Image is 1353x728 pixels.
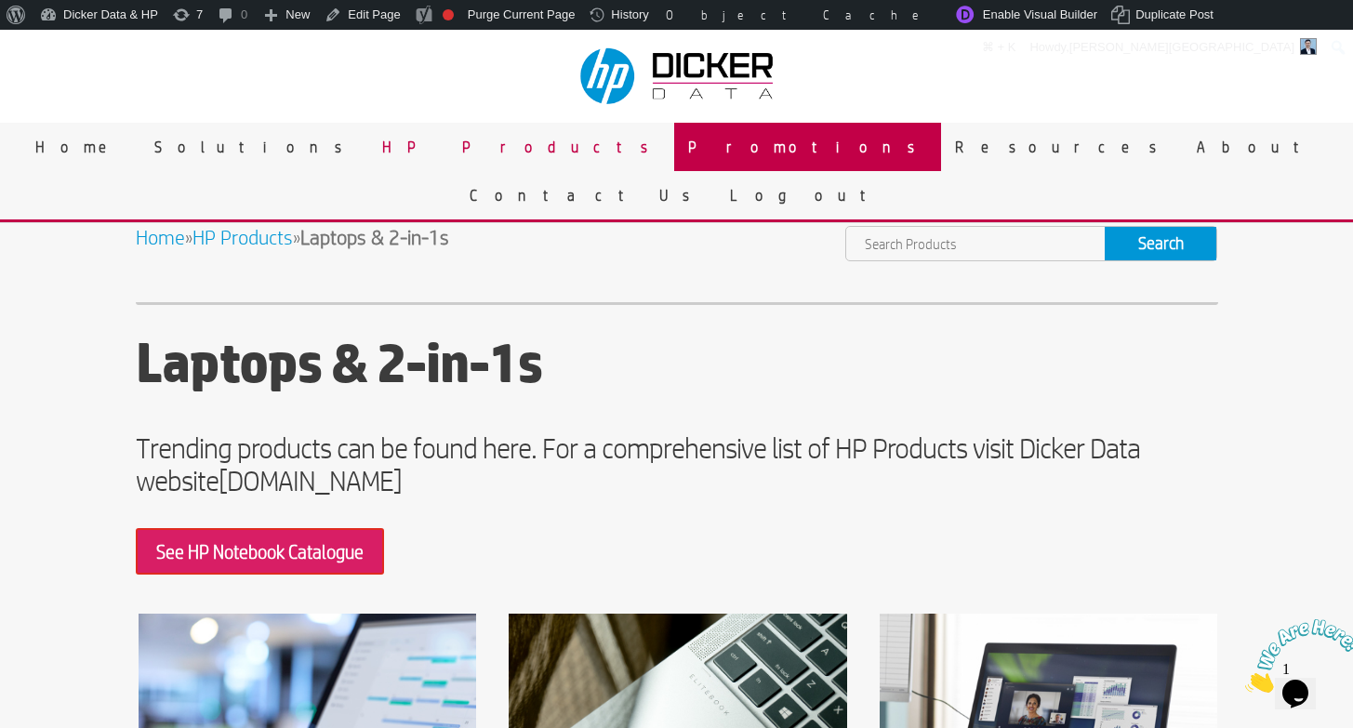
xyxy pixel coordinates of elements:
img: Chat attention grabber [7,7,123,81]
span: » » [136,226,449,248]
a: See HP Notebook Catalogue [136,528,384,575]
a: About [1183,123,1332,171]
a: Resources [941,123,1183,171]
a: ⌘ + K [975,33,1024,62]
a: Howdy, [1023,33,1324,62]
a: Promotions [674,123,941,171]
input: Search [1105,227,1216,260]
div: Focus keyphrase not set [443,9,454,20]
span: [PERSON_NAME][GEOGRAPHIC_DATA] [1069,40,1294,54]
span: 1 [7,7,15,23]
a: HP Products [368,123,674,171]
strong: Laptops & 2-in-1s [300,226,449,248]
a: Home [136,226,185,248]
h1: Laptops & 2-in-1s [136,332,1218,403]
h5: Trending products can be found here. For a comprehensive list of HP Products visit Dicker Data we... [136,432,1218,505]
input: Search Products [846,227,1105,260]
a: HP Products [192,226,293,248]
a: Solutions [140,123,368,171]
img: Dicker Data & HP [569,39,789,113]
a: [DOMAIN_NAME] [219,464,402,496]
iframe: chat widget [1238,612,1353,700]
a: Contact Us [456,171,716,219]
a: Logout [716,171,898,219]
a: Home [21,123,140,171]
